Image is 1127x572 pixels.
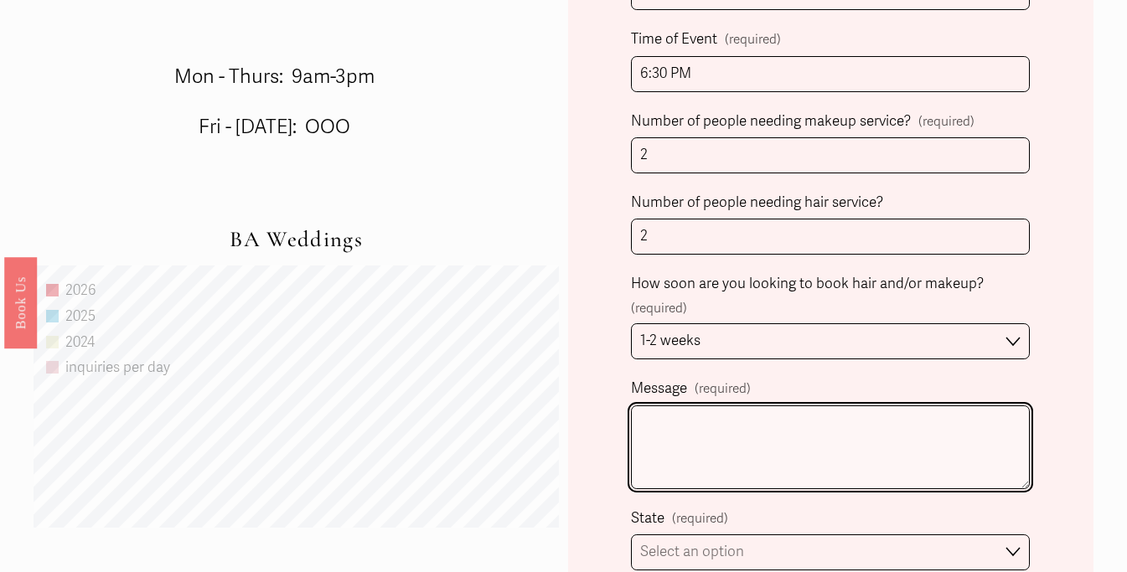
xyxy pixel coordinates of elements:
input: (estimated time) [631,56,1030,92]
span: (required) [631,297,687,321]
input: (including the bride) [631,137,1030,173]
span: Number of people needing makeup service? [631,109,911,135]
a: Book Us [4,256,37,348]
span: Mon - Thurs: 9am-3pm [174,64,375,89]
span: How soon are you looking to book hair and/or makeup? [631,271,984,297]
span: (required) [918,111,974,134]
input: (including the bride) [631,219,1030,255]
span: Time of Event [631,27,717,53]
span: (required) [725,28,781,52]
select: How soon are you looking to book hair and/or makeup? [631,323,1030,359]
span: State [631,506,664,532]
span: Fri - [DATE]: OOO [199,115,350,139]
span: Message [631,376,687,402]
span: Number of people needing hair service? [631,190,883,216]
select: State [631,534,1030,570]
span: (required) [695,378,751,401]
span: (required) [672,508,728,531]
h2: BA Weddings [34,227,559,253]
